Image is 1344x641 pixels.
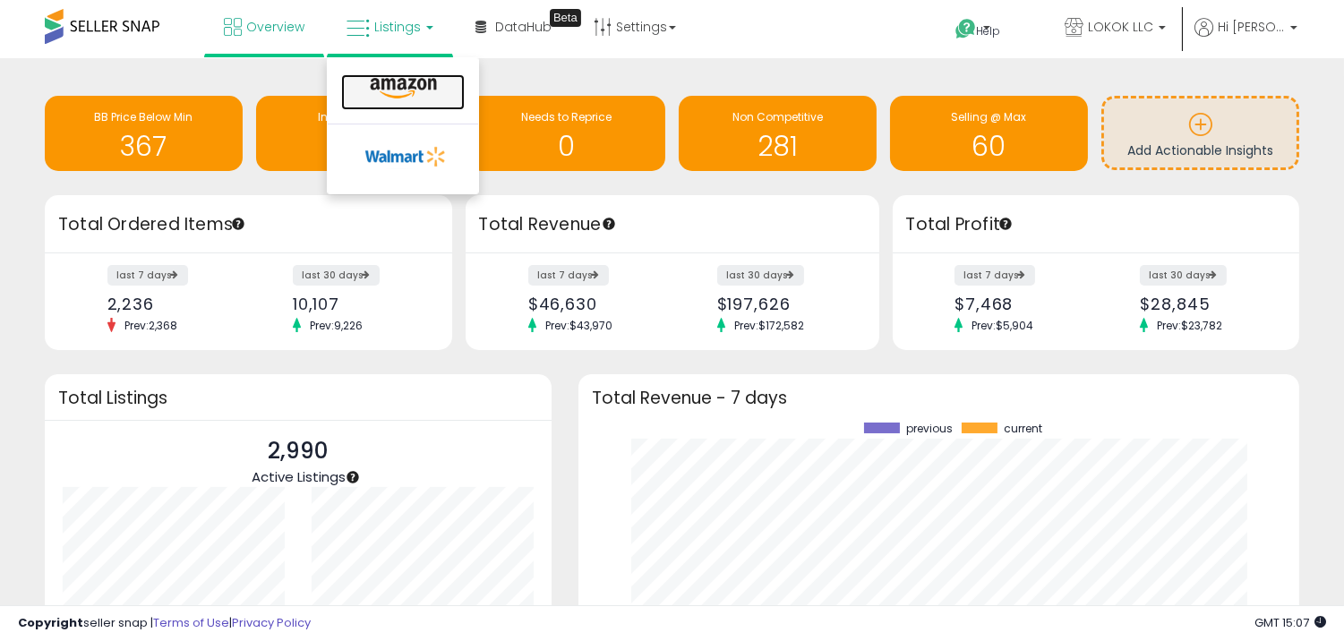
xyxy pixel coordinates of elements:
[252,434,346,468] p: 2,990
[1218,18,1285,36] span: Hi [PERSON_NAME]
[301,318,372,333] span: Prev: 9,226
[232,614,311,631] a: Privacy Policy
[536,318,621,333] span: Prev: $43,970
[1140,295,1268,313] div: $28,845
[954,18,977,40] i: Get Help
[906,212,1287,237] h3: Total Profit
[941,4,1036,58] a: Help
[717,295,848,313] div: $197,626
[54,132,234,161] h1: 367
[528,265,609,286] label: last 7 days
[252,467,346,486] span: Active Listings
[1148,318,1231,333] span: Prev: $23,782
[906,423,953,435] span: previous
[1088,18,1153,36] span: LOKOK LLC
[345,469,361,485] div: Tooltip anchor
[479,212,866,237] h3: Total Revenue
[107,295,235,313] div: 2,236
[58,391,538,405] h3: Total Listings
[45,96,243,171] a: BB Price Below Min 367
[601,216,617,232] div: Tooltip anchor
[717,265,804,286] label: last 30 days
[732,109,823,124] span: Non Competitive
[95,109,193,124] span: BB Price Below Min
[246,18,304,36] span: Overview
[1127,141,1273,159] span: Add Actionable Insights
[1104,98,1297,167] a: Add Actionable Insights
[890,96,1088,171] a: Selling @ Max 60
[1194,18,1297,58] a: Hi [PERSON_NAME]
[1254,614,1326,631] span: 2025-09-12 15:07 GMT
[952,109,1027,124] span: Selling @ Max
[476,132,656,161] h1: 0
[256,96,454,171] a: Inventory Age 137
[153,614,229,631] a: Terms of Use
[18,614,83,631] strong: Copyright
[592,391,1286,405] h3: Total Revenue - 7 days
[374,18,421,36] span: Listings
[899,132,1079,161] h1: 60
[116,318,186,333] span: Prev: 2,368
[318,109,392,124] span: Inventory Age
[550,9,581,27] div: Tooltip anchor
[997,216,1014,232] div: Tooltip anchor
[528,295,659,313] div: $46,630
[679,96,877,171] a: Non Competitive 281
[1004,423,1042,435] span: current
[954,295,1083,313] div: $7,468
[293,295,421,313] div: 10,107
[495,18,552,36] span: DataHub
[58,212,439,237] h3: Total Ordered Items
[1140,265,1227,286] label: last 30 days
[230,216,246,232] div: Tooltip anchor
[954,265,1035,286] label: last 7 days
[688,132,868,161] h1: 281
[265,132,445,161] h1: 137
[107,265,188,286] label: last 7 days
[293,265,380,286] label: last 30 days
[963,318,1042,333] span: Prev: $5,904
[18,615,311,632] div: seller snap | |
[467,96,665,171] a: Needs to Reprice 0
[977,23,1001,38] span: Help
[725,318,813,333] span: Prev: $172,582
[521,109,612,124] span: Needs to Reprice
